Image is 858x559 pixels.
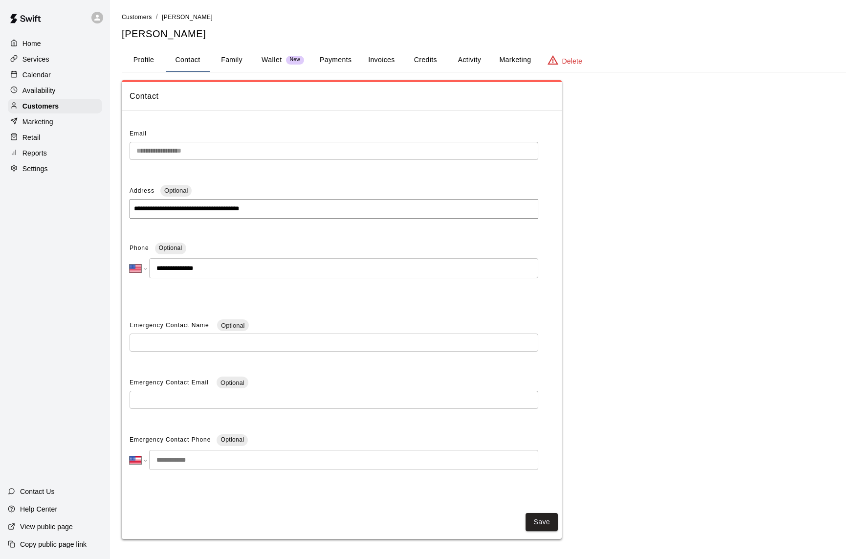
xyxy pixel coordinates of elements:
span: Optional [220,436,244,443]
a: Availability [8,83,102,98]
a: Retail [8,130,102,145]
a: Customers [122,13,152,21]
a: Customers [8,99,102,113]
a: Calendar [8,67,102,82]
span: Email [130,130,147,137]
p: Delete [562,56,582,66]
span: New [286,57,304,63]
button: Contact [166,48,210,72]
p: Copy public page link [20,539,87,549]
button: Activity [447,48,491,72]
span: Address [130,187,154,194]
a: Reports [8,146,102,160]
div: basic tabs example [122,48,846,72]
p: Customers [22,101,59,111]
p: Settings [22,164,48,174]
button: Invoices [359,48,403,72]
a: Services [8,52,102,67]
p: Wallet [262,55,282,65]
span: Optional [160,187,192,194]
p: Calendar [22,70,51,80]
p: Help Center [20,504,57,514]
span: Customers [122,14,152,21]
span: Emergency Contact Email [130,379,211,386]
p: View public page [20,522,73,532]
p: Services [22,54,49,64]
a: Marketing [8,114,102,129]
p: Availability [22,86,56,95]
span: Phone [130,241,149,256]
span: [PERSON_NAME] [162,14,213,21]
span: Emergency Contact Phone [130,432,211,448]
p: Marketing [22,117,53,127]
p: Retail [22,133,41,142]
button: Payments [312,48,359,72]
button: Marketing [491,48,539,72]
p: Home [22,39,41,48]
div: The email of an existing customer can only be changed by the customer themselves at https://book.... [130,142,538,160]
span: Contact [130,90,554,103]
li: / [156,12,158,22]
h5: [PERSON_NAME] [122,27,846,41]
span: Optional [217,379,248,386]
span: Optional [159,245,182,251]
span: Emergency Contact Name [130,322,211,329]
a: Home [8,36,102,51]
span: Optional [217,322,248,329]
button: Credits [403,48,447,72]
p: Reports [22,148,47,158]
button: Save [526,513,558,531]
a: Settings [8,161,102,176]
button: Profile [122,48,166,72]
button: Family [210,48,254,72]
nav: breadcrumb [122,12,846,22]
p: Contact Us [20,487,55,496]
